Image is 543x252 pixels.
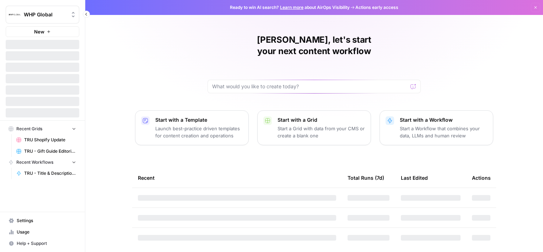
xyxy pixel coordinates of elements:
p: Start with a Template [155,116,243,124]
span: Recent Workflows [16,159,53,166]
button: Workspace: WHP Global [6,6,79,23]
p: Start a Grid with data from your CMS or create a blank one [278,125,365,139]
a: TRU Shopify Update [13,134,79,146]
div: Total Runs (7d) [348,168,384,188]
p: Start with a Grid [278,116,365,124]
span: TRU - Title & Description Generator [24,170,76,177]
button: Recent Grids [6,124,79,134]
span: Usage [17,229,76,235]
a: Settings [6,215,79,226]
span: Recent Grids [16,126,42,132]
button: Start with a GridStart a Grid with data from your CMS or create a blank one [257,110,371,145]
a: Usage [6,226,79,238]
button: Help + Support [6,238,79,249]
span: Actions early access [355,4,398,11]
div: Recent [138,168,336,188]
img: WHP Global Logo [8,8,21,21]
p: Start with a Workflow [400,116,487,124]
div: Actions [472,168,491,188]
span: Help + Support [17,240,76,247]
input: What would you like to create today? [212,83,408,90]
p: Start a Workflow that combines your data, LLMs and human review [400,125,487,139]
span: Ready to win AI search? about AirOps Visibility [230,4,350,11]
p: Launch best-practice driven templates for content creation and operations [155,125,243,139]
div: Last Edited [401,168,428,188]
a: TRU - Title & Description Generator [13,168,79,179]
button: Start with a TemplateLaunch best-practice driven templates for content creation and operations [135,110,249,145]
span: New [34,28,44,35]
button: Start with a WorkflowStart a Workflow that combines your data, LLMs and human review [380,110,493,145]
a: TRU - Gift Guide Editorial Articles (2025) [13,146,79,157]
span: TRU - Gift Guide Editorial Articles (2025) [24,148,76,154]
button: Recent Workflows [6,157,79,168]
button: New [6,26,79,37]
span: WHP Global [24,11,67,18]
a: Learn more [280,5,303,10]
span: Settings [17,217,76,224]
h1: [PERSON_NAME], let's start your next content workflow [208,34,421,57]
span: TRU Shopify Update [24,137,76,143]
